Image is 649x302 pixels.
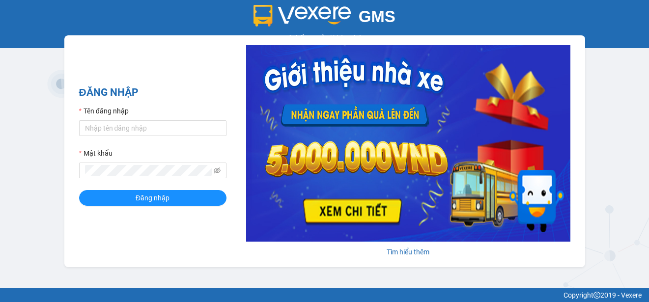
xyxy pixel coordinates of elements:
[79,190,226,206] button: Đăng nhập
[136,192,169,203] span: Đăng nhập
[79,120,226,136] input: Tên đăng nhập
[7,290,642,301] div: Copyright 2019 - Vexere
[359,7,395,26] span: GMS
[254,15,395,23] a: GMS
[593,292,600,299] span: copyright
[246,247,570,257] div: Tìm hiểu thêm
[79,106,129,116] label: Tên đăng nhập
[85,165,212,176] input: Mật khẩu
[254,5,351,27] img: logo 2
[79,148,113,159] label: Mật khẩu
[246,45,570,242] img: banner-0
[2,32,647,43] div: Hệ thống quản lý hàng hóa
[79,84,226,101] h2: ĐĂNG NHẬP
[214,167,221,174] span: eye-invisible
